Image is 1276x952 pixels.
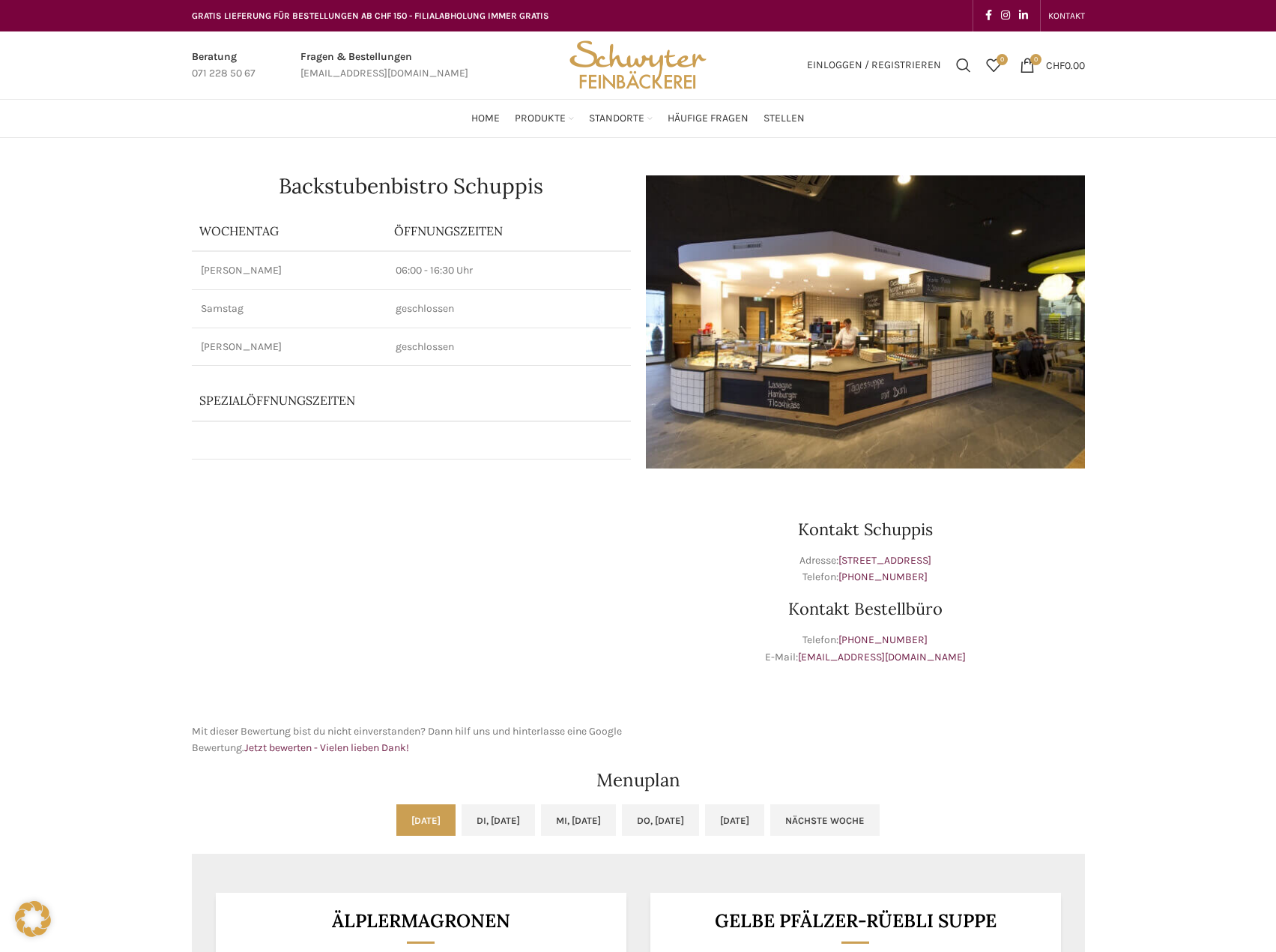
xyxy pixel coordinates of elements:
[1030,54,1041,65] span: 0
[997,54,1008,65] span: 0
[192,175,631,196] h1: Backstubenbistro Schuppis
[997,5,1015,26] a: Instagram social link
[1015,5,1032,26] a: Linkedin social link
[949,50,979,80] a: Suchen
[300,49,468,82] a: Infobox link
[1041,1,1092,31] div: Secondary navigation
[1048,10,1085,21] span: KONTAKT
[396,301,622,316] p: geschlossen
[564,31,711,99] img: Bäckerei Schwyter
[199,392,551,409] p: Spezialöffnungszeiten
[184,103,1092,133] div: Main navigation
[838,633,928,646] a: [PHONE_NUMBER]
[646,600,1085,617] h3: Kontakt Bestellbüro
[515,103,574,133] a: Produkte
[471,103,500,133] a: Home
[1048,1,1085,31] a: KONTAKT
[589,103,653,133] a: Standorte
[622,804,699,836] a: Do, [DATE]
[646,521,1085,537] h3: Kontakt Schuppis
[199,223,379,239] p: Wochentag
[838,554,931,567] a: [STREET_ADDRESS]
[192,10,549,21] span: GRATIS LIEFERUNG FÜR BESTELLUNGEN AB CHF 150 - FILIALABHOLUNG IMMER GRATIS
[646,632,1085,666] p: Telefon: E-Mail:
[668,103,749,133] a: Häufige Fragen
[471,112,500,126] span: Home
[396,263,622,278] p: 06:00 - 16:30 Uhr
[646,552,1085,586] p: Adresse: Telefon:
[515,112,566,126] span: Produkte
[541,804,616,836] a: Mi, [DATE]
[394,223,623,239] p: ÖFFNUNGSZEITEN
[799,50,949,80] a: Einloggen / Registrieren
[589,112,644,126] span: Standorte
[668,112,749,126] span: Häufige Fragen
[770,804,880,836] a: Nächste Woche
[201,340,378,355] p: [PERSON_NAME]
[192,49,255,82] a: Infobox link
[396,804,456,836] a: [DATE]
[807,60,941,70] span: Einloggen / Registrieren
[234,912,608,930] h3: Älplermagronen
[192,771,1085,789] h2: Menuplan
[1046,58,1065,71] span: CHF
[192,723,631,757] p: Mit dieser Bewertung bist du nicht einverstanden? Dann hilf uns und hinterlasse eine Google Bewer...
[201,263,378,278] p: [PERSON_NAME]
[244,741,409,754] a: Jetzt bewerten - Vielen lieben Dank!
[705,804,764,836] a: [DATE]
[979,50,1009,80] a: 0
[192,483,631,708] iframe: schwyter schuppis
[462,804,535,836] a: Di, [DATE]
[764,103,805,133] a: Stellen
[764,112,805,126] span: Stellen
[201,301,378,316] p: Samstag
[1046,58,1085,71] bdi: 0.00
[396,340,622,355] p: geschlossen
[1012,50,1092,80] a: 0 CHF0.00
[838,570,928,583] a: [PHONE_NUMBER]
[798,651,966,663] a: [EMAIL_ADDRESS][DOMAIN_NAME]
[668,912,1042,930] h3: Gelbe Pfälzer-Rüebli Suppe
[981,5,997,26] a: Facebook social link
[979,50,1009,80] div: Meine Wunschliste
[564,58,711,70] a: Site logo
